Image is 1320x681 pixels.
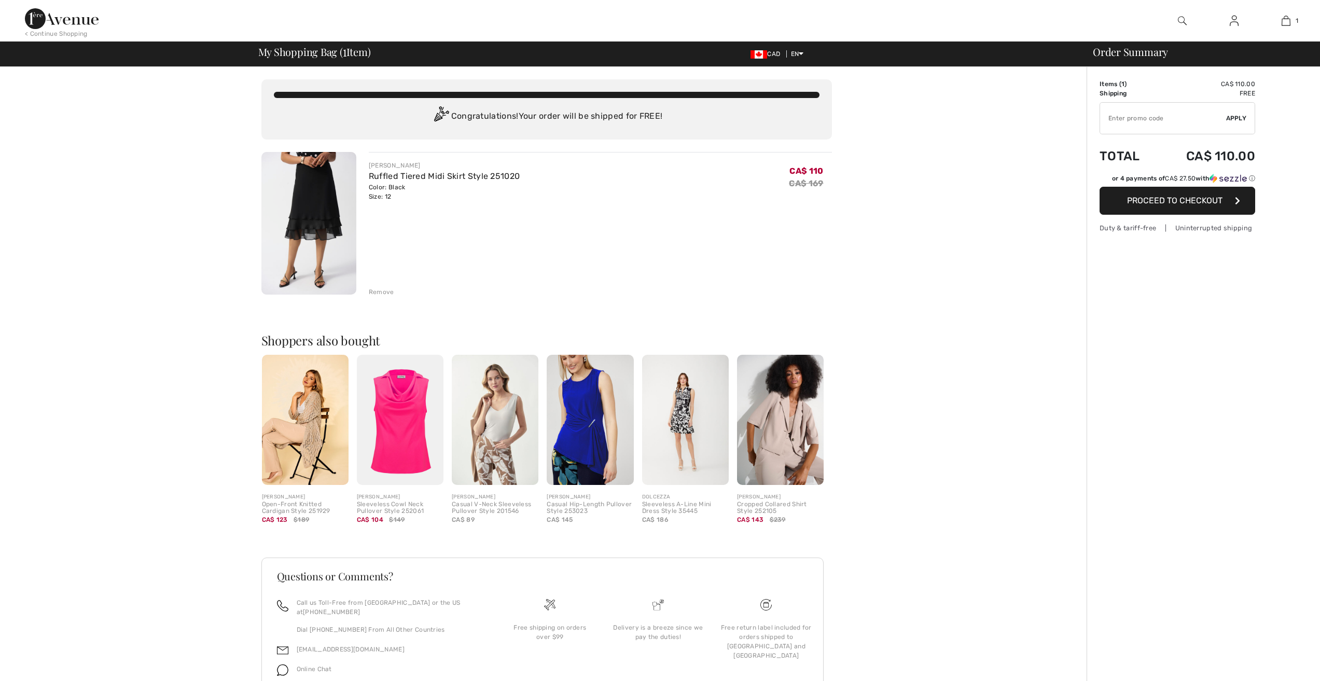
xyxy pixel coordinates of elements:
img: My Info [1230,15,1239,27]
img: My Bag [1282,15,1290,27]
img: Sleeveless A-Line Mini Dress Style 35445 [642,355,729,485]
span: CAD [751,50,784,58]
div: Duty & tariff-free | Uninterrupted shipping [1100,223,1255,233]
span: EN [791,50,804,58]
span: CA$ 110 [789,166,823,176]
div: Open-Front Knitted Cardigan Style 251929 [262,501,349,516]
button: Proceed to Checkout [1100,187,1255,215]
span: CA$ 89 [452,516,475,523]
p: Call us Toll-Free from [GEOGRAPHIC_DATA] or the US at [297,598,484,617]
div: [PERSON_NAME] [262,493,349,501]
a: Ruffled Tiered Midi Skirt Style 251020 [369,171,520,181]
div: < Continue Shopping [25,29,88,38]
h3: Questions or Comments? [277,571,808,581]
div: Free shipping on orders over $99 [504,623,595,642]
img: Sleeveless Cowl Neck Pullover Style 252061 [357,355,443,485]
a: Sign In [1221,15,1247,27]
div: Color: Black Size: 12 [369,183,520,201]
td: Shipping [1100,89,1157,98]
div: [PERSON_NAME] [737,493,824,501]
td: CA$ 110.00 [1157,79,1255,89]
span: $239 [770,515,786,524]
img: email [277,645,288,656]
img: Free shipping on orders over $99 [544,599,555,610]
div: Sleeveless A-Line Mini Dress Style 35445 [642,501,729,516]
div: Remove [369,287,394,297]
img: Ruffled Tiered Midi Skirt Style 251020 [261,152,356,295]
div: Congratulations! Your order will be shipped for FREE! [274,106,819,127]
img: Casual Hip-Length Pullover Style 253023 [547,355,633,485]
a: [EMAIL_ADDRESS][DOMAIN_NAME] [297,646,405,653]
td: Items ( ) [1100,79,1157,89]
div: or 4 payments of with [1112,174,1255,183]
span: My Shopping Bag ( Item) [258,47,371,57]
div: Sleeveless Cowl Neck Pullover Style 252061 [357,501,443,516]
span: CA$ 145 [547,516,573,523]
img: Open-Front Knitted Cardigan Style 251929 [262,355,349,485]
img: Canadian Dollar [751,50,767,59]
span: CA$ 186 [642,516,669,523]
span: CA$ 27.50 [1165,175,1196,182]
p: Dial [PHONE_NUMBER] From All Other Countries [297,625,484,634]
td: Total [1100,138,1157,174]
div: Free return label included for orders shipped to [GEOGRAPHIC_DATA] and [GEOGRAPHIC_DATA] [720,623,812,660]
div: or 4 payments ofCA$ 27.50withSezzle Click to learn more about Sezzle [1100,174,1255,187]
td: Free [1157,89,1255,98]
span: CA$ 143 [737,516,763,523]
div: Casual V-Neck Sleeveless Pullover Style 201546 [452,501,538,516]
h2: Shoppers also bought [261,334,832,346]
div: [PERSON_NAME] [547,493,633,501]
img: Sezzle [1210,174,1247,183]
img: call [277,600,288,611]
div: Delivery is a breeze since we pay the duties! [613,623,704,642]
img: Congratulation2.svg [430,106,451,127]
span: 1 [343,44,346,58]
a: [PHONE_NUMBER] [303,608,360,616]
div: [PERSON_NAME] [369,161,520,170]
img: Casual V-Neck Sleeveless Pullover Style 201546 [452,355,538,485]
span: 1 [1296,16,1298,25]
span: 1 [1121,80,1124,88]
td: CA$ 110.00 [1157,138,1255,174]
img: chat [277,664,288,676]
div: [PERSON_NAME] [452,493,538,501]
img: 1ère Avenue [25,8,99,29]
span: Online Chat [297,665,332,673]
a: 1 [1260,15,1311,27]
div: Casual Hip-Length Pullover Style 253023 [547,501,633,516]
s: CA$ 169 [789,178,823,188]
div: DOLCEZZA [642,493,729,501]
div: [PERSON_NAME] [357,493,443,501]
img: Free shipping on orders over $99 [760,599,772,610]
div: Order Summary [1080,47,1314,57]
span: CA$ 123 [262,516,288,523]
img: Cropped Collared Shirt Style 252105 [737,355,824,485]
span: Proceed to Checkout [1127,196,1222,205]
span: Apply [1226,114,1247,123]
span: $189 [294,515,309,524]
img: Delivery is a breeze since we pay the duties! [652,599,664,610]
span: CA$ 104 [357,516,383,523]
span: $149 [389,515,405,524]
div: Cropped Collared Shirt Style 252105 [737,501,824,516]
img: search the website [1178,15,1187,27]
input: Promo code [1100,103,1226,134]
